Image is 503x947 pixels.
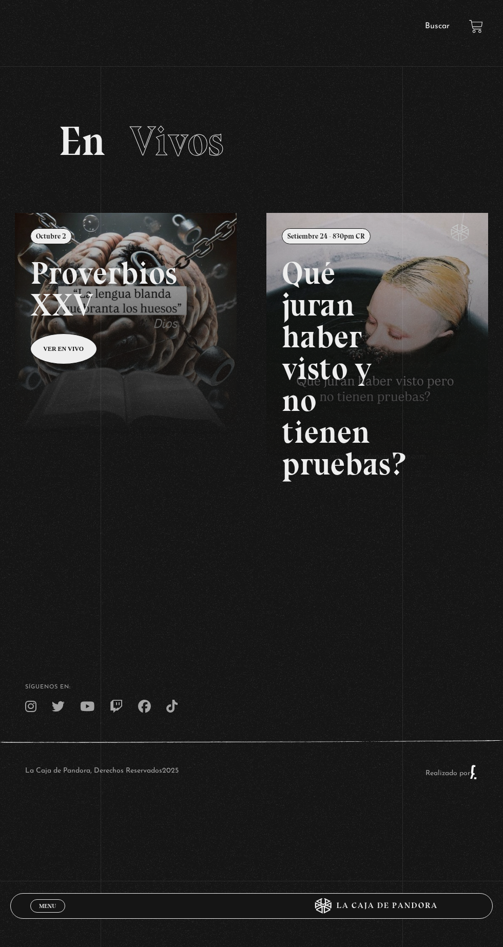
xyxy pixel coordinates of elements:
[25,684,478,690] h4: SÍguenos en:
[469,19,483,33] a: View your shopping cart
[59,121,445,162] h2: En
[425,770,478,777] a: Realizado por
[25,764,179,780] p: La Caja de Pandora, Derechos Reservados 2025
[130,116,224,166] span: Vivos
[425,22,450,30] a: Buscar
